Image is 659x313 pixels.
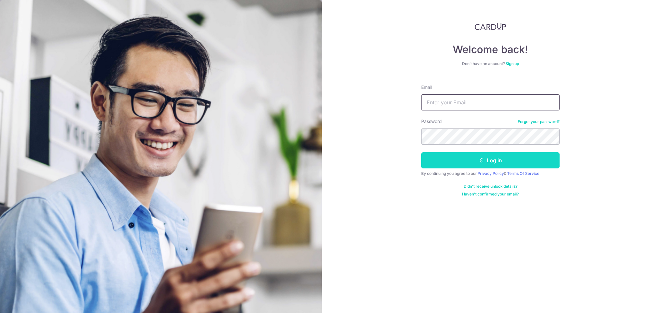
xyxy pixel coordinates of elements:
[421,118,442,125] label: Password
[518,119,560,124] a: Forgot your password?
[507,171,539,176] a: Terms Of Service
[421,43,560,56] h4: Welcome back!
[506,61,519,66] a: Sign up
[421,61,560,66] div: Don’t have an account?
[421,171,560,176] div: By continuing you agree to our &
[421,94,560,110] input: Enter your Email
[475,23,506,30] img: CardUp Logo
[462,192,519,197] a: Haven't confirmed your email?
[421,84,432,90] label: Email
[421,152,560,168] button: Log in
[478,171,504,176] a: Privacy Policy
[464,184,517,189] a: Didn't receive unlock details?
